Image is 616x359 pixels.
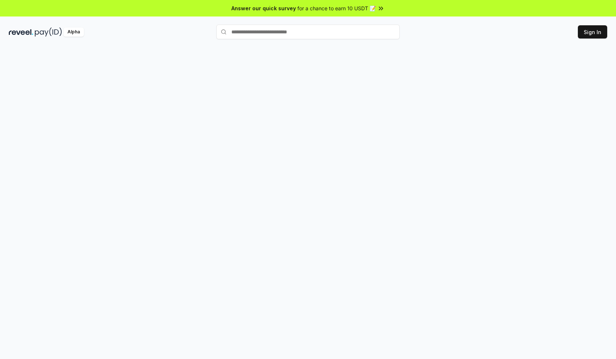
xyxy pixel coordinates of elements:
[297,4,376,12] span: for a chance to earn 10 USDT 📝
[63,28,84,37] div: Alpha
[231,4,296,12] span: Answer our quick survey
[9,28,33,37] img: reveel_dark
[35,28,62,37] img: pay_id
[578,25,607,39] button: Sign In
